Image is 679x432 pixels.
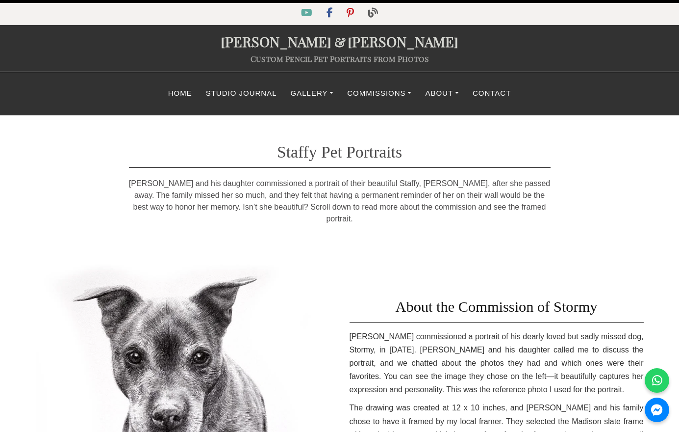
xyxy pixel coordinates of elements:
[221,32,458,51] a: [PERSON_NAME]&[PERSON_NAME]
[350,288,644,323] h2: About the Commission of Stormy
[341,9,362,18] a: Pinterest
[284,84,341,103] a: Gallery
[295,9,320,18] a: YouTube
[362,9,384,18] a: Blog
[645,368,669,393] a: WhatsApp
[418,84,466,103] a: About
[350,330,644,397] p: [PERSON_NAME] commissioned a portrait of his dearly loved but sadly missed dog, Stormy, in [DATE]...
[129,128,551,168] h1: Staffy Pet Portraits
[129,178,551,225] p: [PERSON_NAME] and his daughter commissioned a portrait of their beautiful Staffy, [PERSON_NAME], ...
[199,84,284,103] a: Studio Journal
[161,84,199,103] a: Home
[645,398,669,422] a: Messenger
[466,84,518,103] a: Contact
[251,54,429,64] a: Custom Pencil Pet Portraits from Photos
[331,32,348,51] span: &
[321,9,341,18] a: Facebook
[340,84,418,103] a: Commissions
